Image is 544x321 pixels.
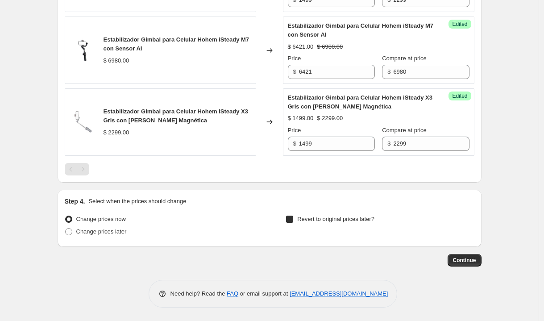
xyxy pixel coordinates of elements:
[104,108,248,124] span: Estabilizador Gimbal para Celular Hohem iSteady X3 Gris con [PERSON_NAME] Magnética
[170,290,227,297] span: Need help? Read the
[297,216,374,222] span: Revert to original prices later?
[387,140,390,147] span: $
[288,94,432,110] span: Estabilizador Gimbal para Celular Hohem iSteady X3 Gris con [PERSON_NAME] Magnética
[382,55,427,62] span: Compare at price
[452,21,467,28] span: Edited
[104,56,129,65] div: $ 6980.00
[88,197,186,206] p: Select when the prices should change
[65,197,85,206] h2: Step 4.
[387,68,390,75] span: $
[70,37,96,64] img: EstabilizadorGimbalparaCelularHohemiSteadyM7conSensorAI_0000_08_80x.jpg
[452,92,467,100] span: Edited
[104,128,129,137] div: $ 2299.00
[448,254,482,267] button: Continue
[76,228,127,235] span: Change prices later
[290,290,388,297] a: [EMAIL_ADDRESS][DOMAIN_NAME]
[453,257,476,264] span: Continue
[238,290,290,297] span: or email support at
[382,127,427,133] span: Compare at price
[293,68,296,75] span: $
[288,42,314,51] div: $ 6421.00
[70,108,96,135] img: X3GrisHohem_0005_untitled.30654-3_80x.jpg
[288,22,434,38] span: Estabilizador Gimbal para Celular Hohem iSteady M7 con Sensor AI
[288,55,301,62] span: Price
[76,216,126,222] span: Change prices now
[317,42,343,51] strike: $ 6980.00
[65,163,89,175] nav: Pagination
[288,114,314,123] div: $ 1499.00
[104,36,249,52] span: Estabilizador Gimbal para Celular Hohem iSteady M7 con Sensor AI
[288,127,301,133] span: Price
[293,140,296,147] span: $
[227,290,238,297] a: FAQ
[317,114,343,123] strike: $ 2299.00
